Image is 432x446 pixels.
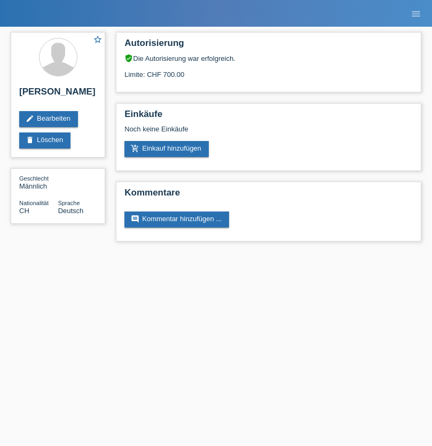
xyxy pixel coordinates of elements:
[26,114,34,123] i: edit
[124,54,413,62] div: Die Autorisierung war erfolgreich.
[93,35,103,46] a: star_border
[124,54,133,62] i: verified_user
[19,132,70,148] a: deleteLöschen
[58,200,80,206] span: Sprache
[58,207,84,215] span: Deutsch
[19,174,58,190] div: Männlich
[19,207,29,215] span: Schweiz
[131,144,139,153] i: add_shopping_cart
[124,212,229,228] a: commentKommentar hinzufügen ...
[93,35,103,44] i: star_border
[19,111,78,127] a: editBearbeiten
[124,187,413,204] h2: Kommentare
[131,215,139,223] i: comment
[124,62,413,79] div: Limite: CHF 700.00
[124,109,413,125] h2: Einkäufe
[124,125,413,141] div: Noch keine Einkäufe
[411,9,421,19] i: menu
[405,10,427,17] a: menu
[26,136,34,144] i: delete
[124,141,209,157] a: add_shopping_cartEinkauf hinzufügen
[124,38,413,54] h2: Autorisierung
[19,175,49,182] span: Geschlecht
[19,200,49,206] span: Nationalität
[19,87,97,103] h2: [PERSON_NAME]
